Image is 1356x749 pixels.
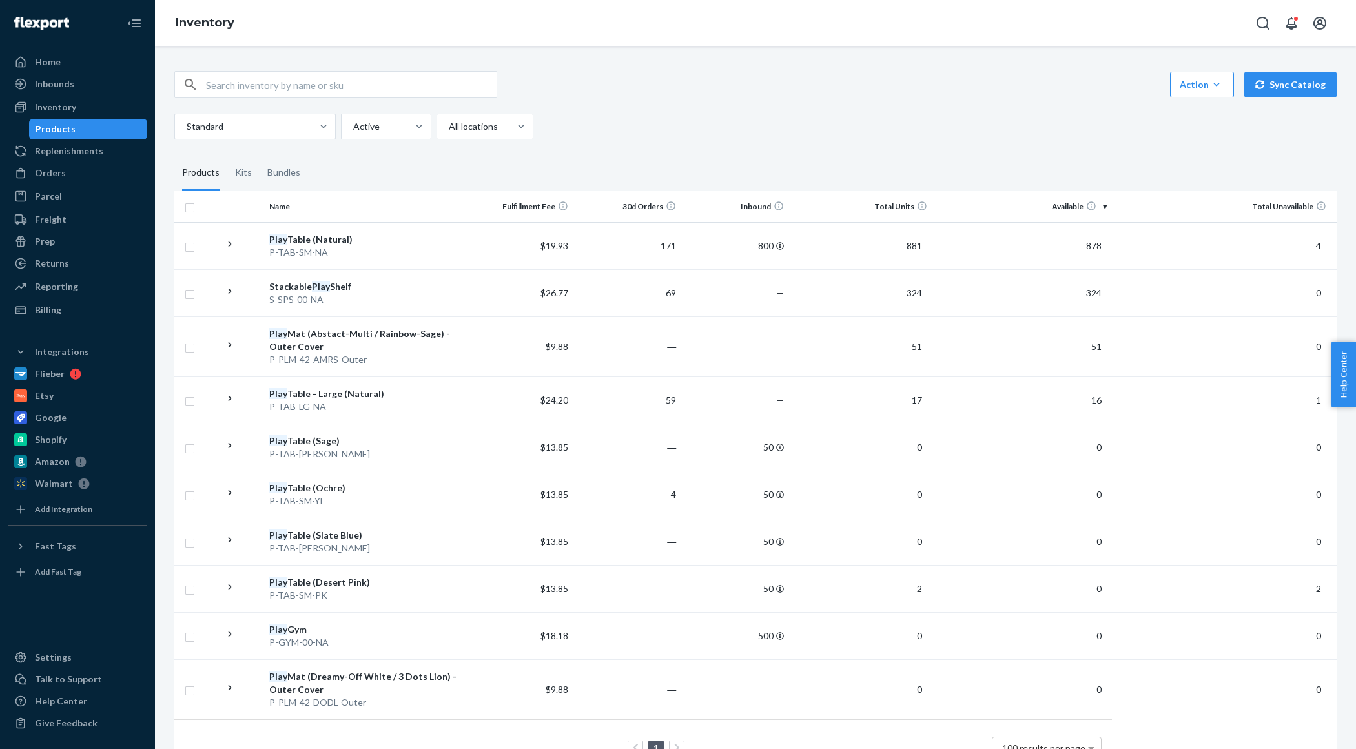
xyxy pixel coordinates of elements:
span: 2 [912,583,927,594]
div: Table (Desert Pink) [269,576,461,589]
th: Total Unavailable [1112,191,1337,222]
a: Google [8,407,147,428]
span: 0 [1311,287,1326,298]
a: Shopify [8,429,147,450]
span: — [776,287,784,298]
div: Action [1180,78,1224,91]
a: Amazon [8,451,147,472]
input: Active [352,120,353,133]
a: Billing [8,300,147,320]
a: Parcel [8,186,147,207]
span: — [776,341,784,352]
div: Add Integration [35,504,92,515]
span: 16 [1086,395,1107,405]
span: $13.85 [540,536,568,547]
a: Reporting [8,276,147,297]
span: $13.85 [540,489,568,500]
a: Flieber [8,364,147,384]
td: 50 [681,518,789,565]
th: Name [264,191,466,222]
span: $24.20 [540,395,568,405]
div: Give Feedback [35,717,98,730]
div: Talk to Support [35,673,102,686]
td: 50 [681,565,789,612]
button: Integrations [8,342,147,362]
td: ― [573,612,681,659]
span: Help Center [1331,342,1356,407]
div: P-TAB-[PERSON_NAME] [269,447,461,460]
button: Sync Catalog [1244,72,1337,97]
div: P-PLM-42-DODL-Outer [269,696,461,709]
div: Inbounds [35,77,74,90]
td: ― [573,518,681,565]
div: Table (Ochre) [269,482,461,495]
th: Inbound [681,191,789,222]
div: Products [182,155,220,191]
div: Prep [35,235,55,248]
button: Open Search Box [1250,10,1276,36]
td: 500 [681,612,789,659]
button: Action [1170,72,1234,97]
div: Google [35,411,67,424]
a: Returns [8,253,147,274]
span: 51 [1086,341,1107,352]
div: Gym [269,623,461,636]
div: Kits [235,155,252,191]
div: Billing [35,303,61,316]
em: Play [269,388,287,399]
div: Mat (Abstact-Multi / Rainbow-Sage) - Outer Cover [269,327,461,353]
span: $13.85 [540,442,568,453]
td: ― [573,565,681,612]
a: Inventory [8,97,147,118]
div: Table (Slate Blue) [269,529,461,542]
span: $13.85 [540,583,568,594]
span: 4 [1311,240,1326,251]
span: 17 [907,395,927,405]
div: Inventory [35,101,76,114]
div: Table (Natural) [269,233,461,246]
a: Inbounds [8,74,147,94]
ol: breadcrumbs [165,5,245,42]
div: Table - Large (Natural) [269,387,461,400]
span: 0 [1311,341,1326,352]
button: Give Feedback [8,713,147,734]
div: Parcel [35,190,62,203]
td: 50 [681,424,789,471]
div: Etsy [35,389,54,402]
div: Mat (Dreamy-Off White / 3 Dots Lion) - Outer Cover [269,670,461,696]
em: Play [269,624,287,635]
span: — [776,684,784,695]
a: Add Fast Tag [8,562,147,582]
input: All locations [447,120,449,133]
a: Prep [8,231,147,252]
td: 800 [681,222,789,269]
em: Play [312,281,330,292]
span: 0 [1311,684,1326,695]
span: 0 [1091,536,1107,547]
div: Integrations [35,345,89,358]
div: Home [35,56,61,68]
div: Bundles [267,155,300,191]
div: P-PLM-42-AMRS-Outer [269,353,461,366]
div: Amazon [35,455,70,468]
span: $19.93 [540,240,568,251]
a: Products [29,119,148,139]
td: 50 [681,471,789,518]
a: Add Integration [8,499,147,520]
div: Replenishments [35,145,103,158]
em: Play [269,482,287,493]
div: Walmart [35,477,73,490]
div: P-TAB-SM-PK [269,589,461,602]
div: P-TAB-LG-NA [269,400,461,413]
div: P-TAB-SM-YL [269,495,461,508]
div: P-TAB-SM-NA [269,246,461,259]
a: Replenishments [8,141,147,161]
span: 0 [1311,489,1326,500]
span: 324 [1081,287,1107,298]
span: 0 [1091,489,1107,500]
span: 2 [1311,583,1326,594]
td: ― [573,424,681,471]
td: 69 [573,269,681,316]
div: Shopify [35,433,67,446]
em: Play [269,671,287,682]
